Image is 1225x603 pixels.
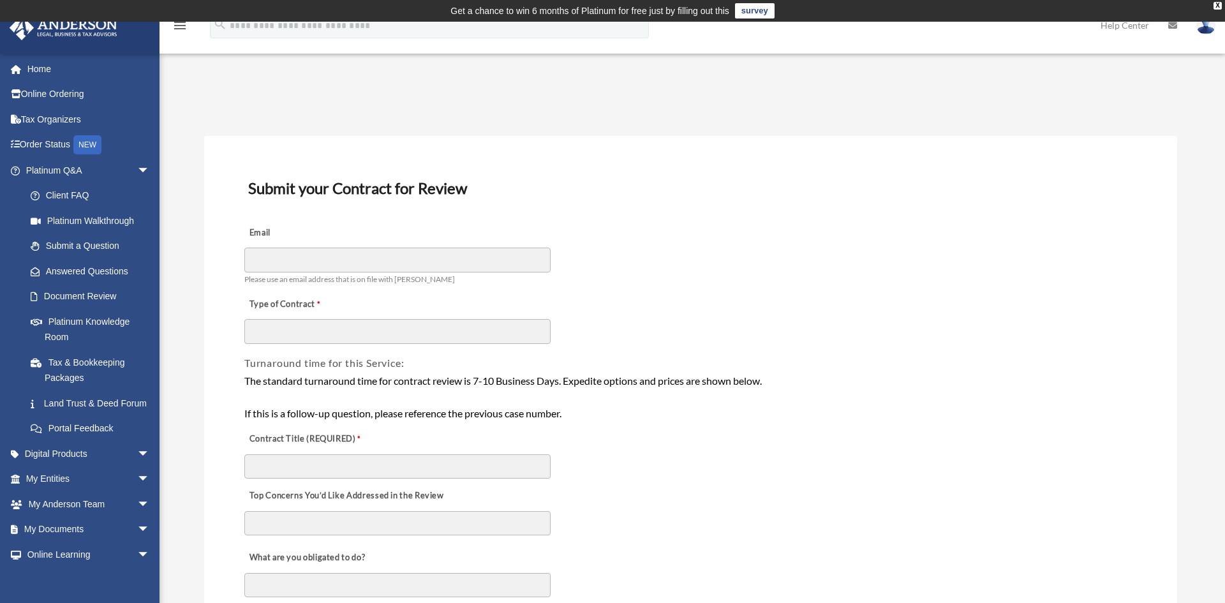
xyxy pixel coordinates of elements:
[9,441,169,466] a: Digital Productsarrow_drop_down
[9,466,169,492] a: My Entitiesarrow_drop_down
[18,391,169,416] a: Land Trust & Deed Forum
[1214,2,1222,10] div: close
[9,132,169,158] a: Order StatusNEW
[172,22,188,33] a: menu
[9,56,169,82] a: Home
[6,15,121,40] img: Anderson Advisors Platinum Portal
[735,3,775,19] a: survey
[9,107,169,132] a: Tax Organizers
[137,491,163,517] span: arrow_drop_down
[1196,16,1215,34] img: User Pic
[73,135,101,154] div: NEW
[137,158,163,184] span: arrow_drop_down
[18,234,169,259] a: Submit a Question
[244,224,372,242] label: Email
[9,158,169,183] a: Platinum Q&Aarrow_drop_down
[244,549,372,567] label: What are you obligated to do?
[9,517,169,542] a: My Documentsarrow_drop_down
[244,295,372,313] label: Type of Contract
[18,350,169,391] a: Tax & Bookkeeping Packages
[18,208,169,234] a: Platinum Walkthrough
[244,488,447,505] label: Top Concerns You’d Like Addressed in the Review
[18,183,169,209] a: Client FAQ
[9,82,169,107] a: Online Ordering
[450,3,729,19] div: Get a chance to win 6 months of Platinum for free just by filling out this
[244,431,372,449] label: Contract Title (REQUIRED)
[244,357,404,369] span: Turnaround time for this Service:
[137,517,163,543] span: arrow_drop_down
[244,373,1137,422] div: The standard turnaround time for contract review is 7-10 Business Days. Expedite options and pric...
[244,274,455,284] span: Please use an email address that is on file with [PERSON_NAME]
[213,17,227,31] i: search
[18,309,169,350] a: Platinum Knowledge Room
[137,542,163,568] span: arrow_drop_down
[137,466,163,493] span: arrow_drop_down
[172,18,188,33] i: menu
[18,258,169,284] a: Answered Questions
[137,441,163,467] span: arrow_drop_down
[9,542,169,567] a: Online Learningarrow_drop_down
[243,175,1138,202] h3: Submit your Contract for Review
[18,416,169,442] a: Portal Feedback
[18,284,163,309] a: Document Review
[9,491,169,517] a: My Anderson Teamarrow_drop_down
